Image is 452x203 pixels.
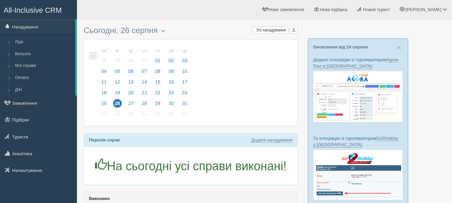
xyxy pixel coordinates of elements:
img: go2holiday-bookings-crm-for-travel-agency.png [313,149,403,200]
a: 15 [152,78,164,89]
a: Д/Н [12,84,75,96]
a: 02 [111,110,124,121]
a: 31 [178,100,189,110]
span: 01 [154,56,162,65]
span: 05 [113,67,122,76]
a: 16 [165,78,178,89]
b: Перелік справ [89,137,120,142]
a: 05 [152,110,164,121]
a: All-Inclusive CRM [0,0,77,19]
span: 06 [167,110,176,118]
a: чт 31 [138,44,151,68]
small: сб [167,48,176,54]
a: 05 [111,68,124,78]
span: Нова підбірка [320,7,348,12]
a: Вильоти [12,48,75,60]
a: 14 [138,78,151,89]
span: Усі нагадування [256,28,286,32]
a: Ліди [12,36,75,48]
a: 04 [98,68,110,78]
span: 04 [140,110,149,118]
a: Оплата [12,72,75,84]
span: 18 [100,88,108,97]
span: 28 [100,56,108,65]
a: 06 [124,68,137,78]
a: 21 [138,89,151,100]
a: 18 [98,89,110,100]
span: 20 [126,88,135,97]
a: 07 [138,68,151,78]
span: 31 [180,99,189,108]
span: 29 [154,99,162,108]
a: 24 [178,89,189,100]
h1: На сьогодні усі справи виконані! [89,159,292,173]
span: Новий турист [363,7,390,12]
span: 10 [180,67,189,76]
span: 24 [180,88,189,97]
a: 29 [152,100,164,110]
h3: Сьогодні, 26 серпня [84,26,298,36]
span: 17 [180,78,189,86]
a: 30 [165,100,178,110]
a: 06 [165,110,178,121]
small: чт [140,48,149,54]
a: 23 [165,89,178,100]
span: 23 [167,88,176,97]
span: × [397,43,401,51]
small: пн [100,48,108,54]
a: Оновлення від 24 серпня [313,44,368,49]
span: [PERSON_NAME] [405,7,441,12]
a: 27 [124,100,137,110]
span: 14 [140,78,149,86]
a: 25 [98,100,110,110]
span: 13 [126,78,135,86]
span: 04 [100,67,108,76]
span: 27 [126,99,135,108]
span: 30 [126,56,135,65]
a: нд 03 [178,44,189,68]
span: 28 [140,99,149,108]
a: 26 [111,100,124,110]
a: 08 [152,68,164,78]
span: 05 [154,110,162,118]
span: 01 [100,110,108,118]
a: вт 29 [111,44,124,68]
span: 02 [113,110,122,118]
span: 11 [100,78,108,86]
a: 07 [178,110,189,121]
a: Мої справи [12,60,75,72]
img: agora-tour-%D0%B7%D0%B0%D1%8F%D0%B2%D0%BA%D0%B8-%D1%81%D1%80%D0%BC-%D0%B4%D0%BB%D1%8F-%D1%82%D1%8... [313,71,403,122]
span: 25 [100,99,108,108]
span: 12 [113,78,122,86]
a: 13 [124,78,137,89]
a: 19 [111,89,124,100]
a: 11 [98,78,110,89]
a: ср 30 [124,44,137,68]
a: 10 [178,68,189,78]
a: 04 [138,110,151,121]
span: 03 [126,110,135,118]
span: 31 [140,56,149,65]
span: 21 [140,88,149,97]
small: пт [154,48,162,54]
a: 12 [111,78,124,89]
span: 16 [167,78,176,86]
span: All-Inclusive CRM [4,6,62,14]
span: 07 [140,67,149,76]
span: 19 [113,88,122,97]
a: сб 02 [165,44,178,68]
a: пн 28 [98,44,110,68]
a: Go2holiday у [GEOGRAPHIC_DATA] [313,136,398,147]
span: 22 [154,88,162,97]
span: 09 [167,67,176,76]
span: 02 [167,56,176,65]
p: Та інтеграцію із туроператором : [313,135,403,148]
small: ср [126,48,135,54]
a: Додати нагадування [251,137,292,143]
a: пт 01 [152,44,164,68]
a: 01 [98,110,110,121]
span: 07 [180,110,189,118]
a: 03 [124,110,137,121]
small: нд [180,48,189,54]
span: 08 [154,67,162,76]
